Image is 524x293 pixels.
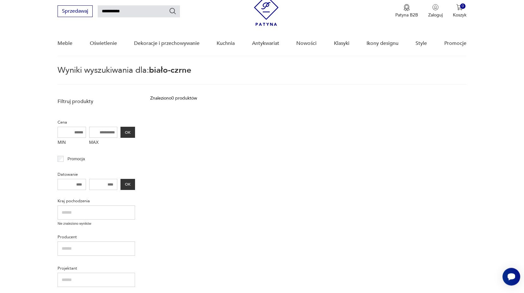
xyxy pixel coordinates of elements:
[428,4,443,18] button: Zaloguj
[68,156,85,162] p: Promocja
[432,4,439,10] img: Ikonka użytkownika
[453,4,466,18] button: 0Koszyk
[460,3,465,9] div: 0
[428,12,443,18] p: Zaloguj
[58,171,135,178] p: Datowanie
[58,265,135,272] p: Projektant
[453,12,466,18] p: Koszyk
[149,64,191,76] span: biało-czrne
[444,31,466,56] a: Promocje
[456,4,463,10] img: Ikona koszyka
[169,7,176,15] button: Szukaj
[150,95,197,102] div: Znaleziono 0 produktów
[395,4,418,18] button: Patyna B2B
[58,234,135,241] p: Producent
[120,127,135,138] button: OK
[217,31,235,56] a: Kuchnia
[58,221,135,226] p: Nie znaleziono wyników
[367,31,398,56] a: Ikony designu
[58,138,86,148] label: MIN
[58,5,93,17] button: Sprzedawaj
[404,4,410,11] img: Ikona medalu
[395,12,418,18] p: Patyna B2B
[395,4,418,18] a: Ikona medaluPatyna B2B
[334,31,349,56] a: Klasyki
[58,66,466,85] p: Wyniki wyszukiwania dla:
[58,31,72,56] a: Meble
[296,31,317,56] a: Nowości
[58,9,93,14] a: Sprzedawaj
[252,31,279,56] a: Antykwariat
[90,31,117,56] a: Oświetlenie
[120,179,135,190] button: OK
[134,31,200,56] a: Dekoracje i przechowywanie
[89,138,118,148] label: MAX
[58,119,135,126] p: Cena
[58,198,135,204] p: Kraj pochodzenia
[58,98,135,105] p: Filtruj produkty
[416,31,427,56] a: Style
[502,268,520,285] iframe: Smartsupp widget button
